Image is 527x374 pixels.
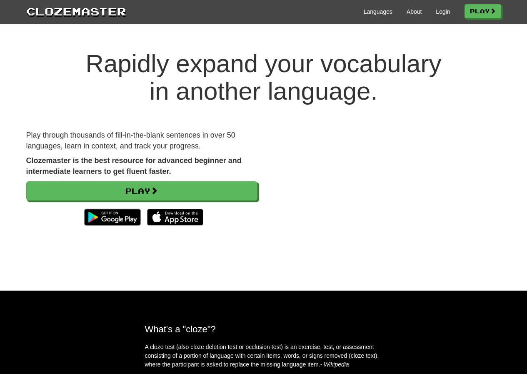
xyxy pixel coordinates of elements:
[26,3,126,19] a: Clozemaster
[145,324,382,334] h2: What's a "cloze"?
[364,8,392,16] a: Languages
[145,343,382,369] p: A cloze test (also cloze deletion test or occlusion test) is an exercise, test, or assessment con...
[436,8,450,16] a: Login
[465,4,501,18] a: Play
[407,8,422,16] a: About
[26,181,257,201] a: Play
[147,209,203,226] img: Download_on_the_App_Store_Badge_US-UK_135x40-25178aeef6eb6b83b96f5f2d004eda3bffbb37122de64afbaef7...
[26,130,257,151] p: Play through thousands of fill-in-the-blank sentences in over 50 languages, learn in context, and...
[26,156,242,176] strong: Clozemaster is the best resource for advanced beginner and intermediate learners to get fluent fa...
[80,205,145,230] img: Get it on Google Play
[320,361,349,368] em: - Wikipedia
